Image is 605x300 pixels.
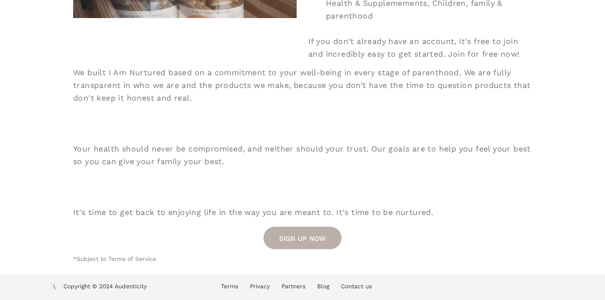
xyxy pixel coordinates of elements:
[341,283,372,290] a: Contact us
[221,283,238,290] a: Terms
[73,206,532,219] div: It's time to get back to enjoying life in the way you are meant to. It's time to be nurtured.
[308,35,532,61] div: If you don't already have an account, it's free to join and incredibly easy to get started. Join ...
[73,66,532,143] div: We built I Am Nurtured based on a commitment to your well-being in every stage of parenthood. We ...
[282,283,305,290] a: Partners
[63,282,147,292] p: Copyright © 2024 Audenticity
[73,255,532,263] p: *Subject to Terms of Service
[263,227,342,249] a: SIGN UP NOW
[73,143,532,206] div: Your health should never be compromised, and neither should your trust. Our goals are to help you...
[250,283,270,290] a: Privacy
[317,283,329,290] a: Blog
